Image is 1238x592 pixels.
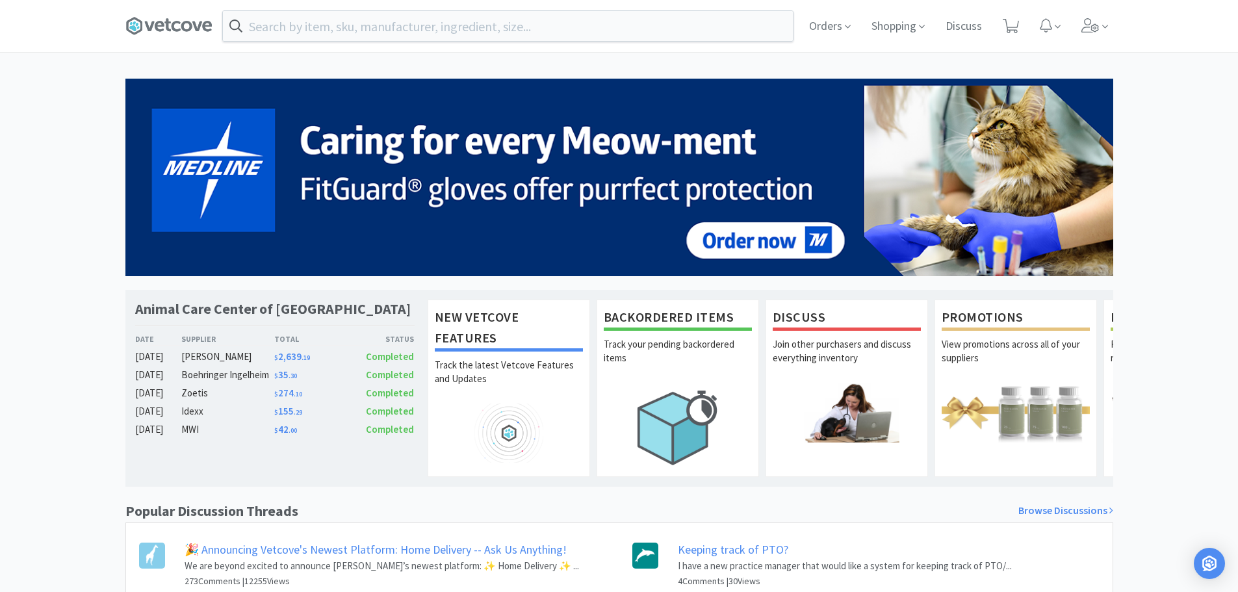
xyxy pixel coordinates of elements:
[366,405,414,417] span: Completed
[935,300,1097,476] a: PromotionsView promotions across all of your suppliers
[366,350,414,363] span: Completed
[597,300,759,476] a: Backordered ItemsTrack your pending backordered items
[1018,502,1113,519] a: Browse Discussions
[135,385,415,401] a: [DATE]Zoetis$274.10Completed
[181,333,274,345] div: Supplier
[274,423,297,435] span: 42
[135,349,415,365] a: [DATE][PERSON_NAME]$2,639.19Completed
[604,383,752,472] img: hero_backorders.png
[274,390,278,398] span: $
[274,387,302,399] span: 274
[289,372,297,380] span: . 30
[274,350,310,363] span: 2,639
[274,372,278,380] span: $
[135,349,182,365] div: [DATE]
[135,367,182,383] div: [DATE]
[135,404,415,419] a: [DATE]Idexx$155.29Completed
[428,300,590,476] a: New Vetcove FeaturesTrack the latest Vetcove Features and Updates
[294,390,302,398] span: . 10
[366,368,414,381] span: Completed
[135,404,182,419] div: [DATE]
[185,558,579,574] p: We are beyond excited to announce [PERSON_NAME]’s newest platform: ✨ Home Delivery ✨ ...
[289,426,297,435] span: . 00
[773,383,921,442] img: hero_discuss.png
[942,383,1090,442] img: hero_promotions.png
[181,422,274,437] div: MWI
[135,333,182,345] div: Date
[185,574,579,588] h6: 273 Comments | 12255 Views
[773,337,921,383] p: Join other purchasers and discuss everything inventory
[940,21,987,32] a: Discuss
[678,542,788,557] a: Keeping track of PTO?
[181,385,274,401] div: Zoetis
[942,337,1090,383] p: View promotions across all of your suppliers
[135,367,415,383] a: [DATE]Boehringer Ingelheim$35.30Completed
[274,354,278,362] span: $
[274,333,344,345] div: Total
[135,300,411,318] h1: Animal Care Center of [GEOGRAPHIC_DATA]
[604,307,752,331] h1: Backordered Items
[604,337,752,383] p: Track your pending backordered items
[125,79,1113,276] img: 5b85490d2c9a43ef9873369d65f5cc4c_481.png
[344,333,415,345] div: Status
[294,408,302,417] span: . 29
[1194,548,1225,579] div: Open Intercom Messenger
[223,11,793,41] input: Search by item, sku, manufacturer, ingredient, size...
[366,387,414,399] span: Completed
[435,404,583,463] img: hero_feature_roadmap.png
[773,307,921,331] h1: Discuss
[678,558,1012,574] p: I have a new practice manager that would like a system for keeping track of PTO/...
[135,422,415,437] a: [DATE]MWI$42.00Completed
[274,368,297,381] span: 35
[181,404,274,419] div: Idexx
[274,408,278,417] span: $
[942,307,1090,331] h1: Promotions
[435,358,583,404] p: Track the latest Vetcove Features and Updates
[366,423,414,435] span: Completed
[766,300,928,476] a: DiscussJoin other purchasers and discuss everything inventory
[181,367,274,383] div: Boehringer Ingelheim
[274,426,278,435] span: $
[185,542,567,557] a: 🎉 Announcing Vetcove's Newest Platform: Home Delivery -- Ask Us Anything!
[135,385,182,401] div: [DATE]
[135,422,182,437] div: [DATE]
[302,354,310,362] span: . 19
[125,500,298,522] h1: Popular Discussion Threads
[274,405,302,417] span: 155
[678,574,1012,588] h6: 4 Comments | 30 Views
[181,349,274,365] div: [PERSON_NAME]
[435,307,583,352] h1: New Vetcove Features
